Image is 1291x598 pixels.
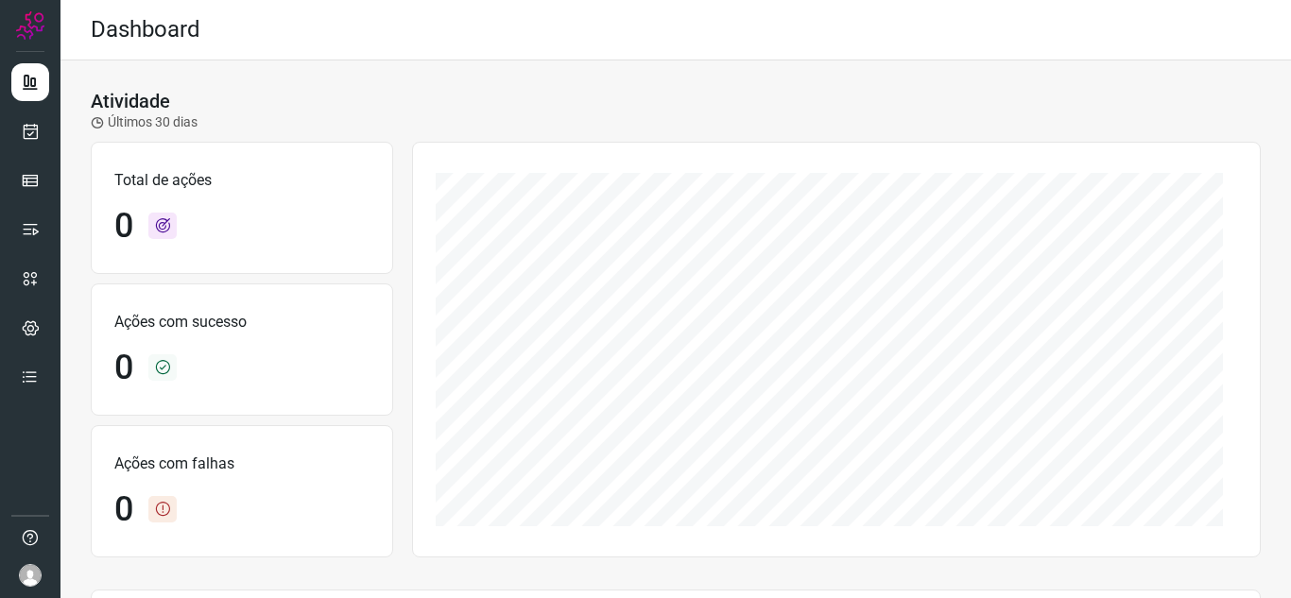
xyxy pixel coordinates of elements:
h2: Dashboard [91,16,200,43]
img: avatar-user-boy.jpg [19,564,42,587]
img: Logo [16,11,44,40]
p: Ações com falhas [114,453,370,475]
h1: 0 [114,348,133,388]
h1: 0 [114,489,133,530]
p: Total de ações [114,169,370,192]
h1: 0 [114,206,133,247]
h3: Atividade [91,90,170,112]
p: Últimos 30 dias [91,112,198,132]
p: Ações com sucesso [114,311,370,333]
